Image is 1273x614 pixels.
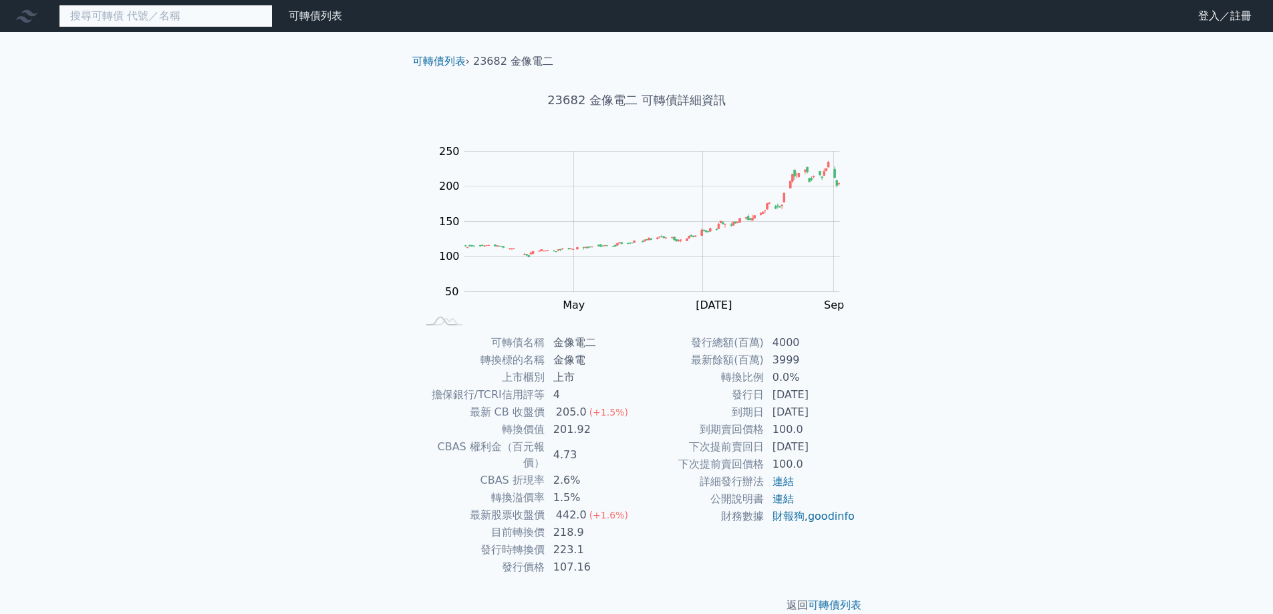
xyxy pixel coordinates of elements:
[772,510,805,522] a: 財報狗
[545,541,637,559] td: 223.1
[764,404,856,421] td: [DATE]
[439,180,460,192] tspan: 200
[445,285,458,298] tspan: 50
[418,506,545,524] td: 最新股票收盤價
[553,404,589,420] div: 205.0
[764,386,856,404] td: [DATE]
[418,541,545,559] td: 發行時轉換價
[637,404,764,421] td: 到期日
[637,421,764,438] td: 到期賣回價格
[764,438,856,456] td: [DATE]
[553,507,589,523] div: 442.0
[545,438,637,472] td: 4.73
[545,369,637,386] td: 上市
[418,421,545,438] td: 轉換價值
[764,456,856,473] td: 100.0
[418,438,545,472] td: CBAS 權利金（百元報價）
[545,421,637,438] td: 201.92
[402,91,872,110] h1: 23682 金像電二 可轉債詳細資訊
[589,510,628,520] span: (+1.6%)
[418,472,545,489] td: CBAS 折現率
[637,473,764,490] td: 詳細發行辦法
[637,508,764,525] td: 財務數據
[637,369,764,386] td: 轉換比例
[418,386,545,404] td: 擔保銀行/TCRI信用評等
[418,351,545,369] td: 轉換標的名稱
[418,524,545,541] td: 目前轉換價
[59,5,273,27] input: 搜尋可轉債 代號／名稱
[637,386,764,404] td: 發行日
[418,404,545,421] td: 最新 CB 收盤價
[545,351,637,369] td: 金像電
[808,599,861,611] a: 可轉債列表
[418,369,545,386] td: 上市櫃別
[764,351,856,369] td: 3999
[439,250,460,263] tspan: 100
[764,421,856,438] td: 100.0
[545,524,637,541] td: 218.9
[696,299,732,311] tspan: [DATE]
[772,475,794,488] a: 連結
[589,407,628,418] span: (+1.5%)
[545,334,637,351] td: 金像電二
[563,299,585,311] tspan: May
[412,53,470,69] li: ›
[637,351,764,369] td: 最新餘額(百萬)
[637,334,764,351] td: 發行總額(百萬)
[439,145,460,158] tspan: 250
[402,597,872,613] p: 返回
[764,369,856,386] td: 0.0%
[289,9,342,22] a: 可轉債列表
[545,559,637,576] td: 107.16
[418,334,545,351] td: 可轉債名稱
[764,334,856,351] td: 4000
[545,489,637,506] td: 1.5%
[824,299,844,311] tspan: Sep
[545,386,637,404] td: 4
[412,55,466,67] a: 可轉債列表
[1187,5,1262,27] a: 登入／註冊
[808,510,855,522] a: goodinfo
[418,489,545,506] td: 轉換溢價率
[637,456,764,473] td: 下次提前賣回價格
[473,53,553,69] li: 23682 金像電二
[764,508,856,525] td: ,
[432,145,860,339] g: Chart
[439,215,460,228] tspan: 150
[545,472,637,489] td: 2.6%
[637,490,764,508] td: 公開說明書
[772,492,794,505] a: 連結
[418,559,545,576] td: 發行價格
[637,438,764,456] td: 下次提前賣回日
